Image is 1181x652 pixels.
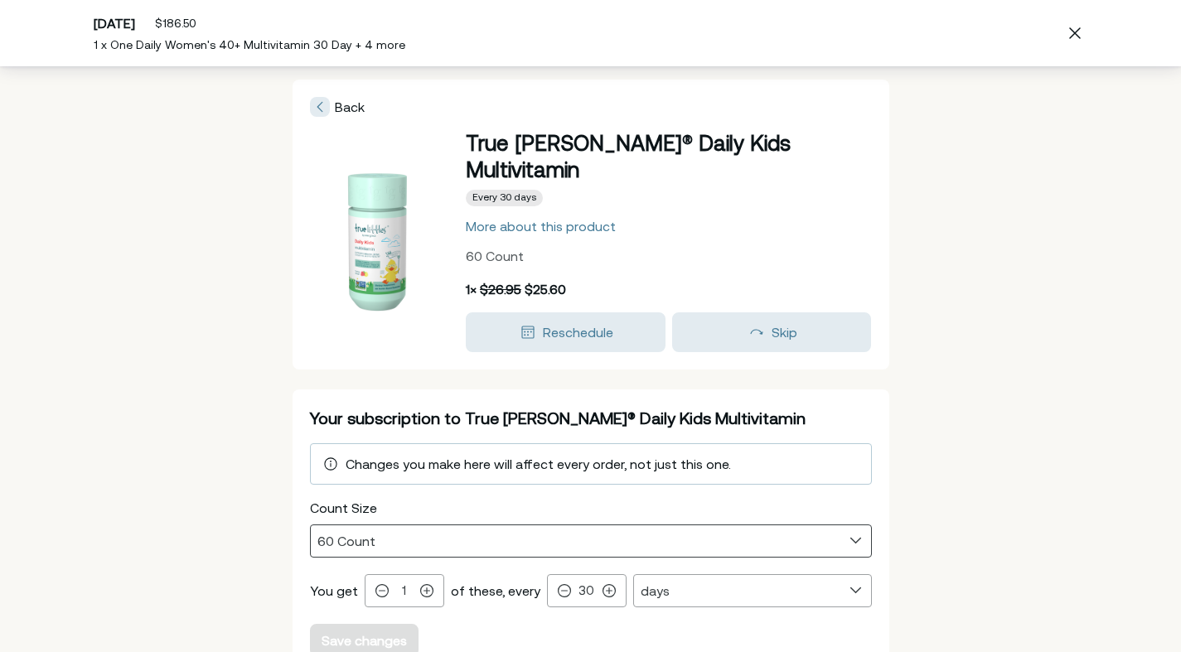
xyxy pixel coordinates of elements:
[466,282,477,297] span: 1 ×
[466,312,666,352] button: Reschedule
[672,312,872,352] button: Skip
[310,583,358,598] span: You get
[466,131,791,181] span: True [PERSON_NAME]® Daily Kids Multivitamin
[310,408,806,427] span: Your subscription to True [PERSON_NAME]® Daily Kids Multivitamin
[480,282,521,297] span: $26.95
[94,38,405,51] span: 1 x One Daily Women's 40+ Multivitamin 30 Day + 4 more
[525,282,566,297] span: $25.60
[310,97,365,117] span: Back
[346,456,731,471] span: Changes you make here will affect every order, not just this one.
[466,249,524,263] span: 60 Count
[94,16,135,31] span: [DATE]
[392,583,417,597] input: 0
[451,583,540,598] span: of these, every
[772,325,797,340] span: Skip
[322,634,407,647] div: Save changes
[1062,20,1088,46] span: Close
[310,500,377,515] span: Count Size
[295,158,461,324] img: True Littles® Daily Kids Multivitamin
[155,17,196,30] span: $186.50
[574,583,599,597] input: 0
[543,325,613,340] span: Reschedule
[472,191,536,205] span: Every 30 days
[335,99,365,114] span: Back
[466,220,616,233] div: More about this product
